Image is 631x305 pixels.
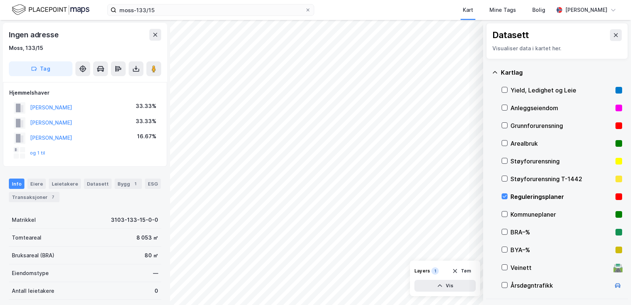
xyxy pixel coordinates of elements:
[12,3,89,16] img: logo.f888ab2527a4732fd821a326f86c7f29.svg
[9,88,161,97] div: Hjemmelshaver
[9,179,24,189] div: Info
[447,265,476,277] button: Tøm
[594,270,631,305] iframe: Chat Widget
[12,269,49,278] div: Eiendomstype
[613,263,623,272] div: 🛣️
[12,251,54,260] div: Bruksareal (BRA)
[463,6,473,14] div: Kart
[492,29,529,41] div: Datasett
[136,233,158,242] div: 8 053 ㎡
[136,117,156,126] div: 33.33%
[510,192,613,201] div: Reguleringsplaner
[510,263,610,272] div: Veinett
[132,180,139,187] div: 1
[12,233,41,242] div: Tomteareal
[510,281,610,290] div: Årsdøgntrafikk
[501,68,622,77] div: Kartlag
[116,4,305,16] input: Søk på adresse, matrikkel, gårdeiere, leietakere eller personer
[510,121,613,130] div: Grunnforurensning
[111,216,158,224] div: 3103-133-15-0-0
[155,287,158,295] div: 0
[9,29,60,41] div: Ingen adresse
[12,287,54,295] div: Antall leietakere
[532,6,545,14] div: Bolig
[115,179,142,189] div: Bygg
[49,193,57,201] div: 7
[510,245,613,254] div: BYA–%
[510,86,613,95] div: Yield, Ledighet og Leie
[510,139,613,148] div: Arealbruk
[510,157,613,166] div: Støyforurensning
[565,6,607,14] div: [PERSON_NAME]
[12,216,36,224] div: Matrikkel
[414,268,430,274] div: Layers
[489,6,516,14] div: Mine Tags
[137,132,156,141] div: 16.67%
[510,210,613,219] div: Kommuneplaner
[510,228,613,237] div: BRA–%
[136,102,156,111] div: 33.33%
[414,280,476,292] button: Vis
[510,174,613,183] div: Støyforurensning T-1442
[9,61,72,76] button: Tag
[84,179,112,189] div: Datasett
[9,44,43,52] div: Moss, 133/15
[27,179,46,189] div: Eiere
[145,179,161,189] div: ESG
[145,251,158,260] div: 80 ㎡
[492,44,622,53] div: Visualiser data i kartet her.
[594,270,631,305] div: Kontrollprogram for chat
[153,269,158,278] div: —
[49,179,81,189] div: Leietakere
[510,104,613,112] div: Anleggseiendom
[431,267,439,275] div: 1
[9,192,60,202] div: Transaksjoner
